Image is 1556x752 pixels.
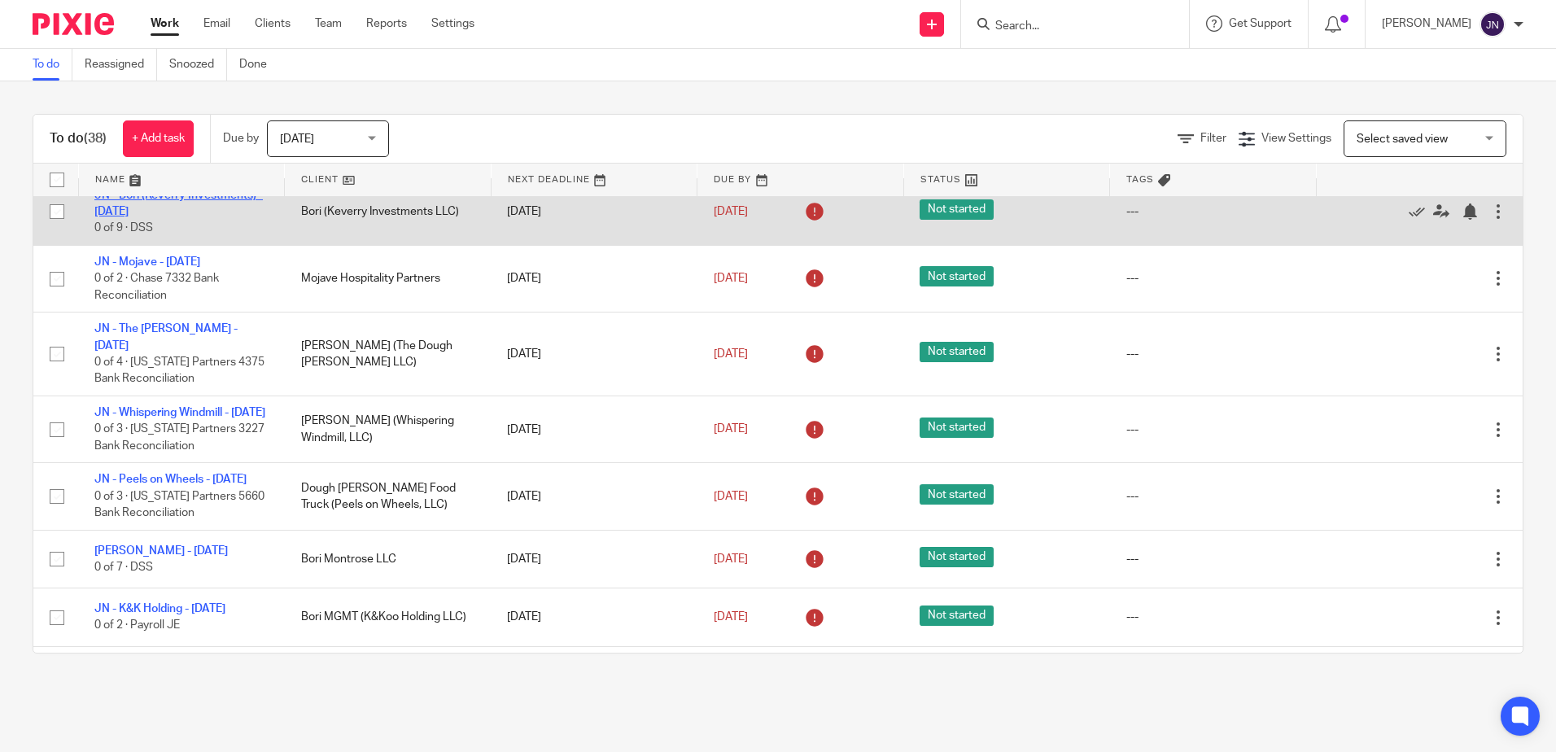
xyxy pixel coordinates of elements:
[1261,133,1331,144] span: View Settings
[169,49,227,81] a: Snoozed
[491,396,697,463] td: [DATE]
[1382,15,1471,32] p: [PERSON_NAME]
[1126,203,1300,220] div: ---
[431,15,474,32] a: Settings
[239,49,279,81] a: Done
[714,348,748,360] span: [DATE]
[94,620,180,632] span: 0 of 2 · Payroll JE
[50,130,107,147] h1: To do
[94,545,228,557] a: [PERSON_NAME] - [DATE]
[94,256,200,268] a: JN - Mojave - [DATE]
[285,245,492,312] td: Mojave Hospitality Partners
[280,133,314,145] span: [DATE]
[285,463,492,530] td: Dough [PERSON_NAME] Food Truck (Peels on Wheels, LLC)
[920,199,994,220] span: Not started
[151,15,179,32] a: Work
[94,323,238,351] a: JN - The [PERSON_NAME] - [DATE]
[491,646,697,713] td: [DATE]
[366,15,407,32] a: Reports
[714,553,748,565] span: [DATE]
[94,424,264,453] span: 0 of 3 · [US_STATE] Partners 3227 Bank Reconciliation
[94,356,264,385] span: 0 of 4 · [US_STATE] Partners 4375 Bank Reconciliation
[1126,175,1154,184] span: Tags
[33,49,72,81] a: To do
[1126,488,1300,505] div: ---
[94,474,247,485] a: JN - Peels on Wheels - [DATE]
[714,491,748,502] span: [DATE]
[920,266,994,286] span: Not started
[285,396,492,463] td: [PERSON_NAME] (Whispering Windmill, LLC)
[920,484,994,505] span: Not started
[1480,11,1506,37] img: svg%3E
[285,178,492,245] td: Bori (Keverry Investments LLC)
[994,20,1140,34] input: Search
[123,120,194,157] a: + Add task
[920,418,994,438] span: Not started
[491,588,697,646] td: [DATE]
[94,491,264,519] span: 0 of 3 · [US_STATE] Partners 5660 Bank Reconciliation
[85,49,157,81] a: Reassigned
[714,611,748,623] span: [DATE]
[285,313,492,396] td: [PERSON_NAME] (The Dough [PERSON_NAME] LLC)
[714,273,748,284] span: [DATE]
[1409,203,1433,220] a: Mark as done
[1357,133,1448,145] span: Select saved view
[94,562,153,573] span: 0 of 7 · DSS
[491,463,697,530] td: [DATE]
[94,603,225,614] a: JN - K&K Holding - [DATE]
[491,530,697,588] td: [DATE]
[491,245,697,312] td: [DATE]
[94,407,265,418] a: JN - Whispering Windmill - [DATE]
[1126,422,1300,438] div: ---
[94,273,219,301] span: 0 of 2 · Chase 7332 Bank Reconciliation
[491,313,697,396] td: [DATE]
[94,190,263,217] a: JN - Bori (Keverry Investments) - [DATE]
[315,15,342,32] a: Team
[920,342,994,362] span: Not started
[491,178,697,245] td: [DATE]
[920,547,994,567] span: Not started
[714,424,748,435] span: [DATE]
[94,222,153,234] span: 0 of 9 · DSS
[1126,551,1300,567] div: ---
[255,15,291,32] a: Clients
[920,606,994,626] span: Not started
[1229,18,1292,29] span: Get Support
[84,132,107,145] span: (38)
[203,15,230,32] a: Email
[285,646,492,713] td: Bori (Koo Real Estate LLC)
[285,588,492,646] td: Bori MGMT (K&Koo Holding LLC)
[33,13,114,35] img: Pixie
[223,130,259,146] p: Due by
[1126,346,1300,362] div: ---
[285,530,492,588] td: Bori Montrose LLC
[714,206,748,217] span: [DATE]
[1200,133,1226,144] span: Filter
[1126,270,1300,286] div: ---
[1126,609,1300,625] div: ---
